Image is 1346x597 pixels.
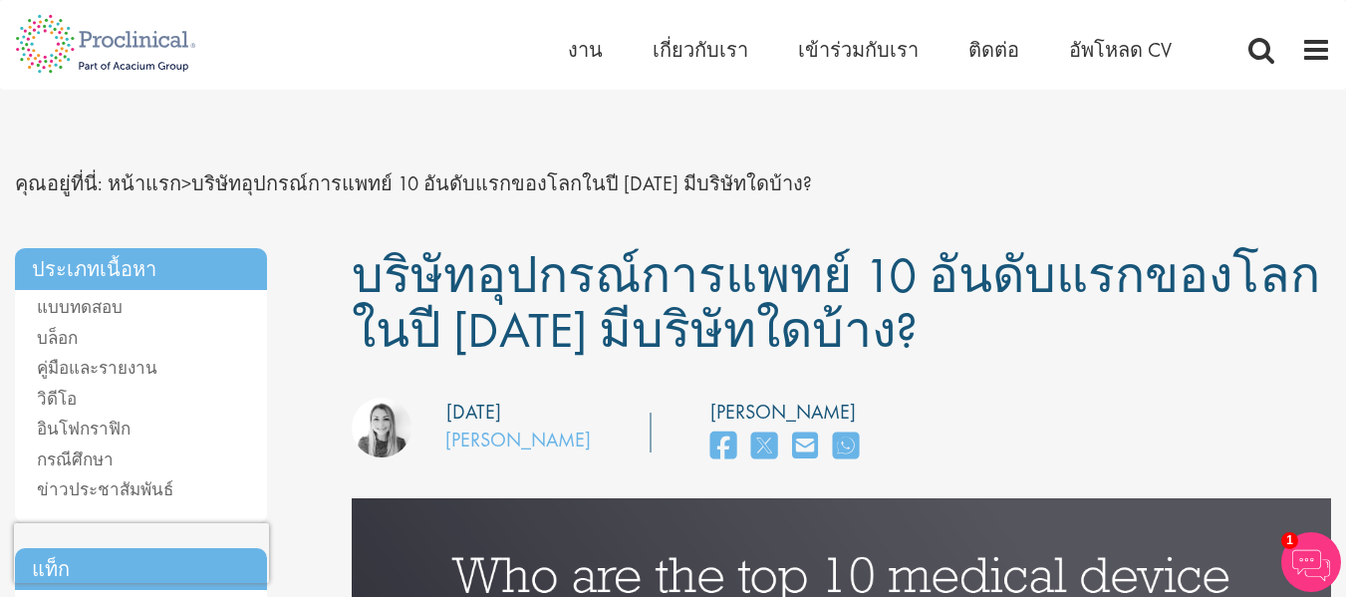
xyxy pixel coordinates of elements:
a: บล็อก [37,327,78,349]
a: แบบทดสอบ [37,296,123,318]
a: วิดีโอ [37,388,77,410]
a: เข้าร่วมกับเรา [798,37,919,63]
font: [DATE] [446,399,501,425]
font: คุณอยู่ที่นี่: [15,170,103,196]
font: หน้าแรก [108,170,181,196]
font: บริษัทอุปกรณ์การแพทย์ 10 อันดับแรกของโลกในปี [DATE] มีบริษัทใดบ้าง? [191,170,812,196]
img: ฮันนาห์ เบิร์ค [352,398,411,457]
a: กรณีศึกษา [37,448,114,470]
iframe: รีแคปต์ชา [14,523,269,583]
a: คู่มือและรายงาน [37,357,157,379]
a: แชร์บนแอป WhatsApp [833,426,859,468]
a: แบ่งปันทางอีเมล [792,426,818,468]
font: [PERSON_NAME] [710,399,856,425]
a: breadcrumb link [108,170,181,196]
a: งาน [568,37,603,63]
img: แชทบอท [1281,532,1341,592]
a: ข่าวประชาสัมพันธ์ [37,478,173,500]
font: 1 [1286,533,1293,547]
font: > [181,170,191,196]
a: อินโฟกราฟิก [37,418,131,440]
a: อัพโหลด CV [1069,37,1172,63]
a: [PERSON_NAME] [445,427,591,452]
font: ประเภทเนื้อหา [32,255,156,282]
a: แชร์บนทวิตเตอร์ [751,426,777,468]
a: เกี่ยวกับเรา [653,37,748,63]
a: แชร์บนเฟสบุ๊ค [710,426,736,468]
font: บริษัทอุปกรณ์การแพทย์ 10 อันดับแรกของโลกในปี [DATE] มีบริษัทใดบ้าง? [352,243,1320,362]
a: ติดต่อ [968,37,1019,63]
